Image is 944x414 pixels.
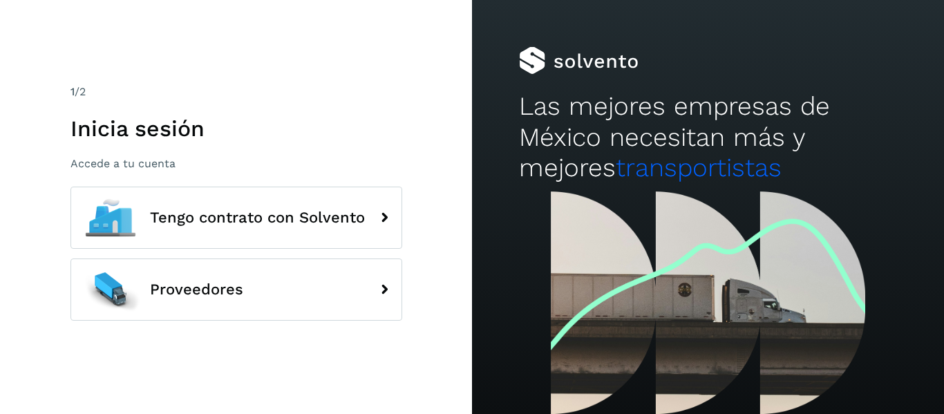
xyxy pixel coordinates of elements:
[70,84,402,100] div: /2
[616,153,782,182] span: transportistas
[150,209,365,226] span: Tengo contrato con Solvento
[150,281,243,298] span: Proveedores
[70,85,75,98] span: 1
[70,187,402,249] button: Tengo contrato con Solvento
[70,115,402,142] h1: Inicia sesión
[519,91,896,183] h2: Las mejores empresas de México necesitan más y mejores
[70,157,402,170] p: Accede a tu cuenta
[70,258,402,321] button: Proveedores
